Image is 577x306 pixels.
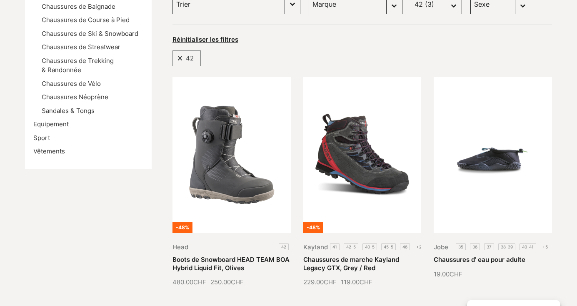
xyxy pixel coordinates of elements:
[33,134,50,142] a: Sport
[33,147,65,155] a: Vêtements
[42,43,120,51] a: Chaussures de Streatwear
[172,35,238,44] button: Réinitialiser les filtres
[182,53,197,64] span: 42
[434,256,525,263] a: Chaussures d’ eau pour adulte
[172,256,290,272] a: Boots de Snowboard HEAD TEAM BOA Hybrid Liquid Fit, Olives
[42,93,108,101] a: Chaussures Néoprène
[303,256,399,272] a: Chaussures de marche Kayland Legacy GTX, Grey / Red
[33,120,69,128] a: Equipement
[42,30,138,38] a: Chaussures de Ski & Snowboard
[42,107,95,115] a: Sandales & Tongs
[42,80,101,88] a: Chaussures de Vélo
[42,3,115,10] a: Chaussures de Baignade
[42,16,130,24] a: Chaussures de Course à Pied
[172,50,201,66] div: 42
[42,57,114,74] a: Chaussures de Trekking & Randonnée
